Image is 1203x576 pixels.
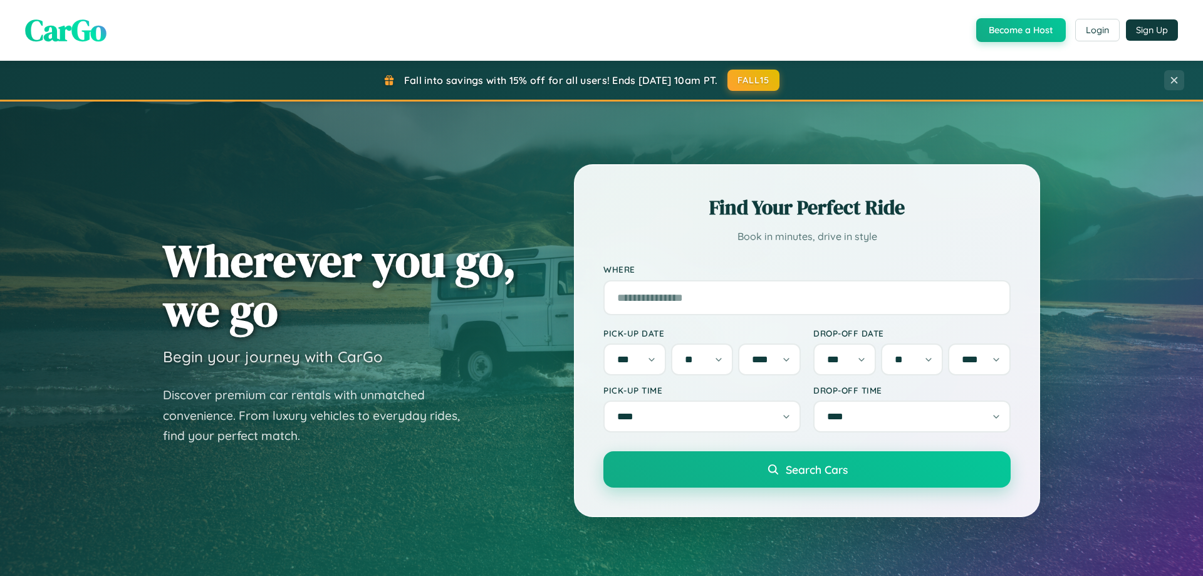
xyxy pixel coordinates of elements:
p: Discover premium car rentals with unmatched convenience. From luxury vehicles to everyday rides, ... [163,385,476,446]
button: Login [1075,19,1120,41]
span: Fall into savings with 15% off for all users! Ends [DATE] 10am PT. [404,74,718,86]
button: Become a Host [976,18,1066,42]
h3: Begin your journey with CarGo [163,347,383,366]
span: Search Cars [786,463,848,476]
button: Sign Up [1126,19,1178,41]
button: Search Cars [603,451,1011,488]
span: CarGo [25,9,107,51]
h2: Find Your Perfect Ride [603,194,1011,221]
label: Pick-up Date [603,328,801,338]
button: FALL15 [727,70,780,91]
label: Pick-up Time [603,385,801,395]
label: Drop-off Time [813,385,1011,395]
label: Drop-off Date [813,328,1011,338]
p: Book in minutes, drive in style [603,228,1011,246]
label: Where [603,264,1011,275]
h1: Wherever you go, we go [163,236,516,335]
